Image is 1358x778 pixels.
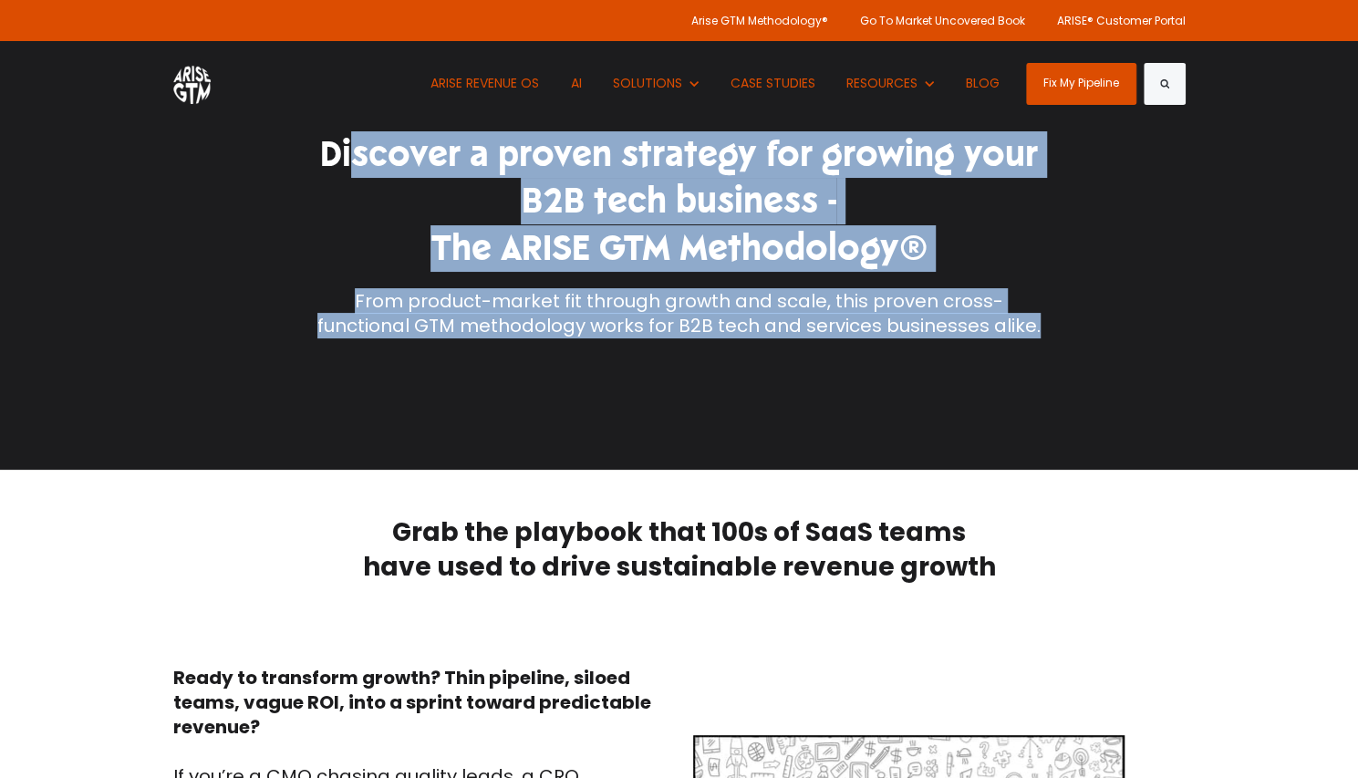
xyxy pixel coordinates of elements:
img: ARISE GTM logo (1) white [173,63,211,104]
button: Show submenu for SOLUTIONS SOLUTIONS [599,41,711,126]
button: Search [1144,63,1186,105]
span: SOLUTIONS [613,74,682,92]
button: Show submenu for RESOURCES RESOURCES [833,41,947,126]
a: CASE STUDIES [717,41,829,126]
span: Show submenu for SOLUTIONS [613,74,614,75]
span: Show submenu for RESOURCES [846,74,847,75]
strong: Ready to transform growth? Thin pipeline, siloed teams, vague ROI, into a sprint toward predictab... [173,665,651,740]
p: From product-market fit through growth and scale, this proven cross-functional GTM methodology wo... [313,289,1045,338]
a: ARISE REVENUE OS [417,41,553,126]
span: RESOURCES [846,74,917,92]
nav: Desktop navigation [417,41,1012,126]
a: BLOG [952,41,1013,126]
a: Fix My Pipeline [1026,63,1136,105]
h2: Grab the playbook that 100s of SaaS teams have used to drive sustainable revenue growth [173,515,1186,585]
a: AI [557,41,596,126]
h1: Discover a proven strategy for growing your B2B tech business - The ARISE GTM Methodology® [313,131,1045,272]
